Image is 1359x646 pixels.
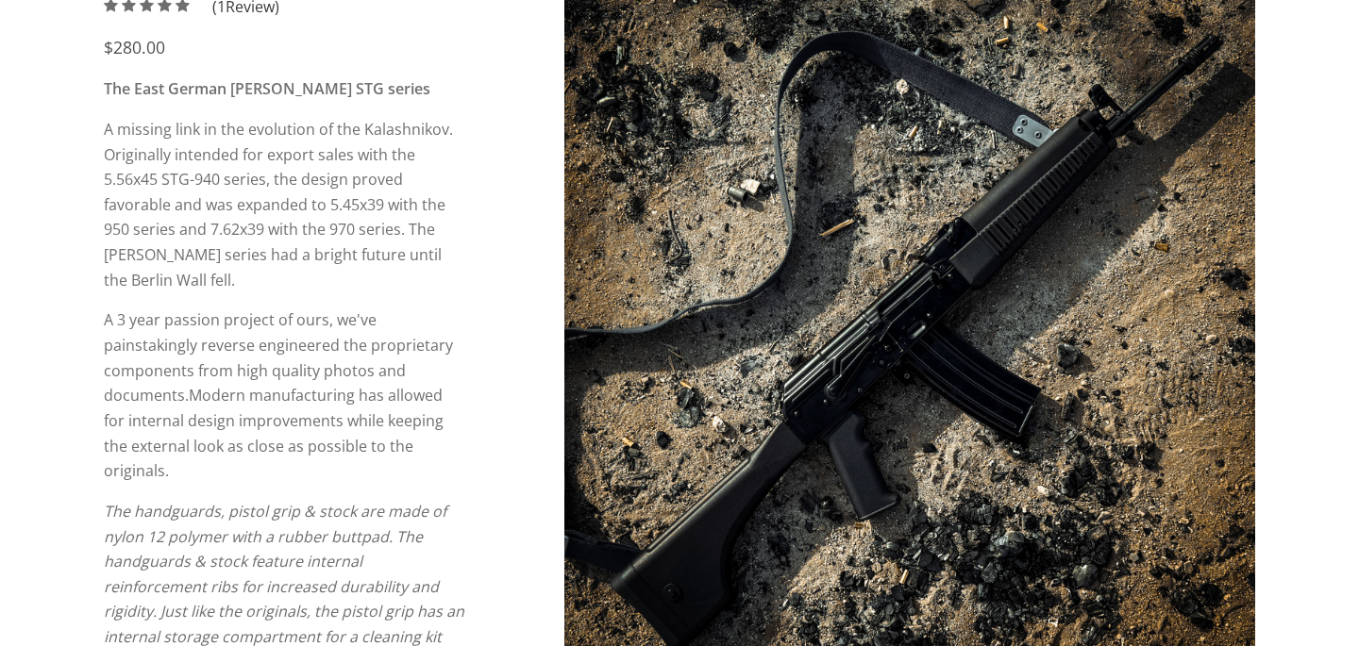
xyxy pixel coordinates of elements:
[104,385,444,481] span: Modern manufacturing has allowed for internal design improvements while keeping the external look...
[104,117,465,292] p: A missing link in the evolution of the Kalashnikov. Originally intended for export sales with the...
[104,36,165,58] span: $280.00
[104,78,430,99] strong: The East German [PERSON_NAME] STG series
[104,307,465,483] p: A 3 year passion project of ours, we've painstakingly reverse engineered the proprietary componen...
